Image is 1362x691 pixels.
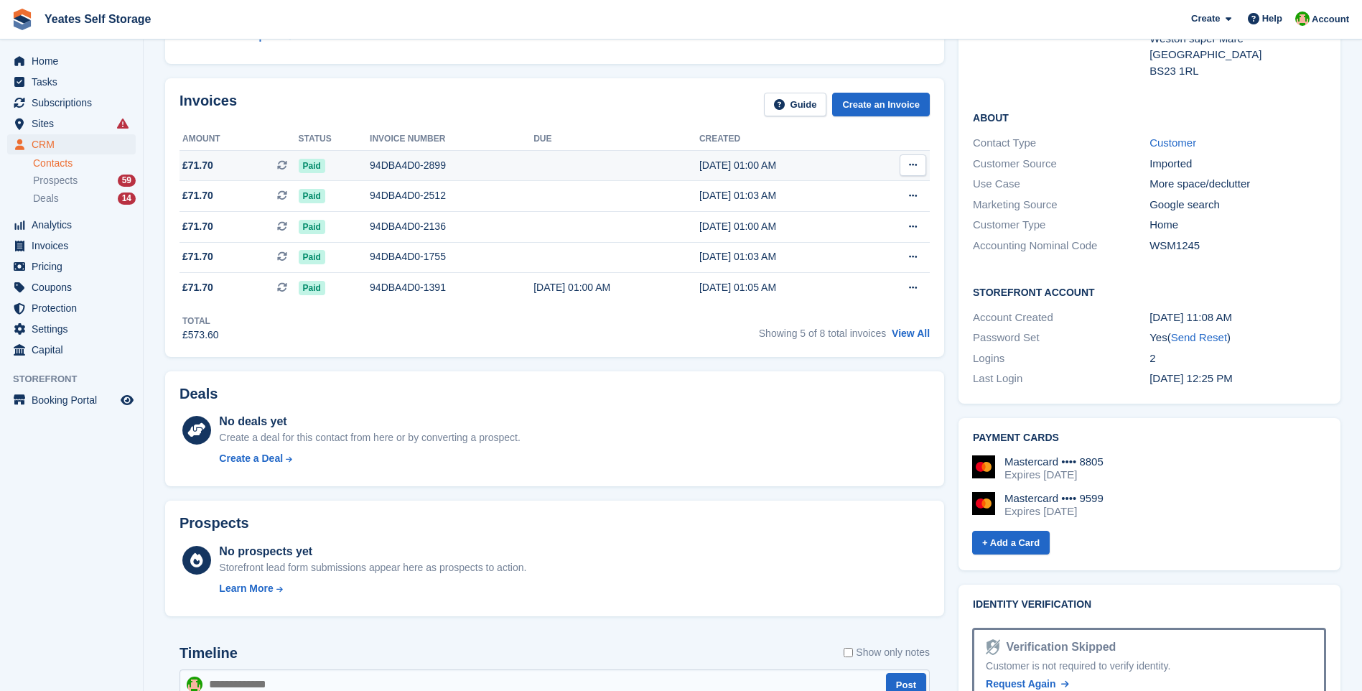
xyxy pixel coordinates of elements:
[699,249,865,264] div: [DATE] 01:03 AM
[219,451,520,466] a: Create a Deal
[832,93,930,116] a: Create an Invoice
[7,72,136,92] a: menu
[973,284,1326,299] h2: Storefront Account
[179,93,237,116] h2: Invoices
[32,93,118,113] span: Subscriptions
[1149,197,1326,213] div: Google search
[33,174,78,187] span: Prospects
[32,319,118,339] span: Settings
[7,298,136,318] a: menu
[32,277,118,297] span: Coupons
[299,189,325,203] span: Paid
[33,157,136,170] a: Contacts
[219,543,526,560] div: No prospects yet
[759,328,886,339] span: Showing 5 of 8 total invoices
[7,256,136,277] a: menu
[299,128,370,151] th: Status
[699,158,865,173] div: [DATE] 01:00 AM
[179,128,299,151] th: Amount
[1149,238,1326,254] div: WSM1245
[533,128,699,151] th: Due
[1149,351,1326,367] div: 2
[32,236,118,256] span: Invoices
[973,310,1149,326] div: Account Created
[1149,330,1326,346] div: Yes
[1000,639,1116,656] div: Verification Skipped
[32,256,118,277] span: Pricing
[33,191,136,206] a: Deals 14
[219,413,520,430] div: No deals yet
[973,599,1326,611] h2: Identity verification
[7,340,136,360] a: menu
[182,315,219,328] div: Total
[7,277,136,297] a: menu
[299,250,325,264] span: Paid
[32,390,118,410] span: Booking Portal
[299,220,325,234] span: Paid
[39,7,157,31] a: Yeates Self Storage
[973,217,1149,233] div: Customer Type
[972,531,1050,555] a: + Add a Card
[32,340,118,360] span: Capital
[986,678,1056,690] span: Request Again
[1171,331,1227,343] a: Send Reset
[1295,11,1310,26] img: Angela Field
[1167,331,1231,343] span: ( )
[844,645,853,660] input: Show only notes
[1149,31,1326,47] div: Weston super Mare
[986,659,1312,674] div: Customer is not required to verify identity.
[182,219,213,234] span: £71.70
[972,455,995,478] img: Mastercard Logo
[118,391,136,409] a: Preview store
[219,581,273,596] div: Learn More
[699,188,865,203] div: [DATE] 01:03 AM
[299,159,325,173] span: Paid
[1149,217,1326,233] div: Home
[32,113,118,134] span: Sites
[1149,372,1233,384] time: 2025-03-06 12:25:09 UTC
[7,319,136,339] a: menu
[182,328,219,343] div: £573.60
[973,135,1149,152] div: Contact Type
[13,372,143,386] span: Storefront
[1149,176,1326,193] div: More space/declutter
[1262,11,1282,26] span: Help
[7,113,136,134] a: menu
[32,72,118,92] span: Tasks
[1149,63,1326,80] div: BS23 1RL
[182,158,213,173] span: £71.70
[699,280,865,295] div: [DATE] 01:05 AM
[1149,156,1326,172] div: Imported
[892,328,930,339] a: View All
[1004,492,1104,505] div: Mastercard •••• 9599
[33,173,136,188] a: Prospects 59
[973,110,1326,124] h2: About
[33,192,59,205] span: Deals
[973,432,1326,444] h2: Payment cards
[1149,136,1196,149] a: Customer
[32,215,118,235] span: Analytics
[7,93,136,113] a: menu
[11,9,33,30] img: stora-icon-8386f47178a22dfd0bd8f6a31ec36ba5ce8667c1dd55bd0f319d3a0aa187defe.svg
[370,219,533,234] div: 94DBA4D0-2136
[973,371,1149,387] div: Last Login
[370,188,533,203] div: 94DBA4D0-2512
[1312,12,1349,27] span: Account
[32,298,118,318] span: Protection
[219,560,526,575] div: Storefront lead form submissions appear here as prospects to action.
[973,330,1149,346] div: Password Set
[32,134,118,154] span: CRM
[118,193,136,205] div: 14
[1004,505,1104,518] div: Expires [DATE]
[699,128,865,151] th: Created
[370,128,533,151] th: Invoice number
[182,188,213,203] span: £71.70
[182,249,213,264] span: £71.70
[370,249,533,264] div: 94DBA4D0-1755
[973,238,1149,254] div: Accounting Nominal Code
[117,118,129,129] i: Smart entry sync failures have occurred
[7,134,136,154] a: menu
[973,176,1149,193] div: Use Case
[986,639,1000,655] img: Identity Verification Ready
[1191,11,1220,26] span: Create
